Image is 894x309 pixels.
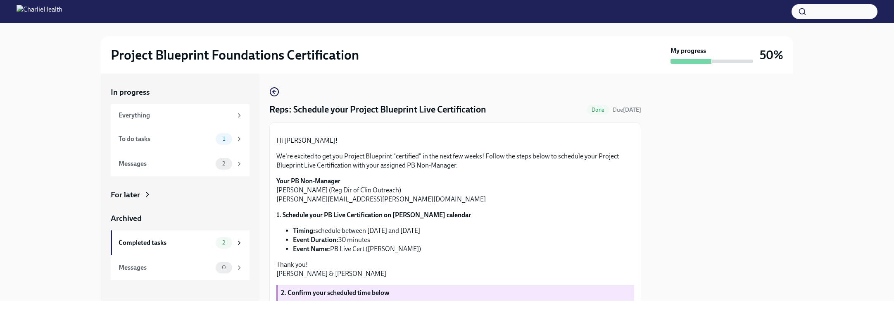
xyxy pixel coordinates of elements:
[111,230,250,255] a: Completed tasks2
[276,177,340,185] strong: Your PB Non-Manager
[111,213,250,224] a: Archived
[293,245,330,253] strong: Event Name:
[293,227,315,235] strong: Timing:
[293,235,634,244] li: 30 minutes
[217,160,230,167] span: 2
[111,104,250,127] a: Everything
[111,255,250,280] a: Messages0
[119,159,212,168] div: Messages
[276,136,634,145] p: Hi [PERSON_NAME]!
[17,5,62,18] img: CharlieHealth
[119,111,232,120] div: Everything
[119,134,212,144] div: To do tasks
[670,46,706,55] strong: My progress
[276,260,634,278] p: Thank you! [PERSON_NAME] & [PERSON_NAME]
[587,107,609,113] span: Done
[119,263,212,272] div: Messages
[293,244,634,254] li: PB Live Cert ([PERSON_NAME])
[276,211,471,219] strong: 1. Schedule your PB Live Certification on [PERSON_NAME] calendar
[293,226,634,235] li: schedule between [DATE] and [DATE]
[218,136,230,142] span: 1
[111,189,140,200] div: For later
[760,48,783,62] h3: 50%
[276,177,634,204] p: [PERSON_NAME] (Reg Dir of Clin Outreach) [PERSON_NAME][EMAIL_ADDRESS][PERSON_NAME][DOMAIN_NAME]
[613,106,641,113] span: Due
[111,47,359,63] h2: Project Blueprint Foundations Certification
[269,103,486,116] h4: Reps: Schedule your Project Blueprint Live Certification
[293,236,338,244] strong: Event Duration:
[217,264,231,271] span: 0
[613,106,641,114] span: September 3rd, 2025 09:00
[111,127,250,151] a: To do tasks1
[623,106,641,113] strong: [DATE]
[111,151,250,176] a: Messages2
[217,240,230,246] span: 2
[111,189,250,200] a: For later
[111,87,250,98] a: In progress
[281,289,390,297] strong: 2. Confirm your scheduled time below
[276,152,634,170] p: We're excited to get you Project Blueprint "certified" in the next few weeks! Follow the steps be...
[119,238,212,247] div: Completed tasks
